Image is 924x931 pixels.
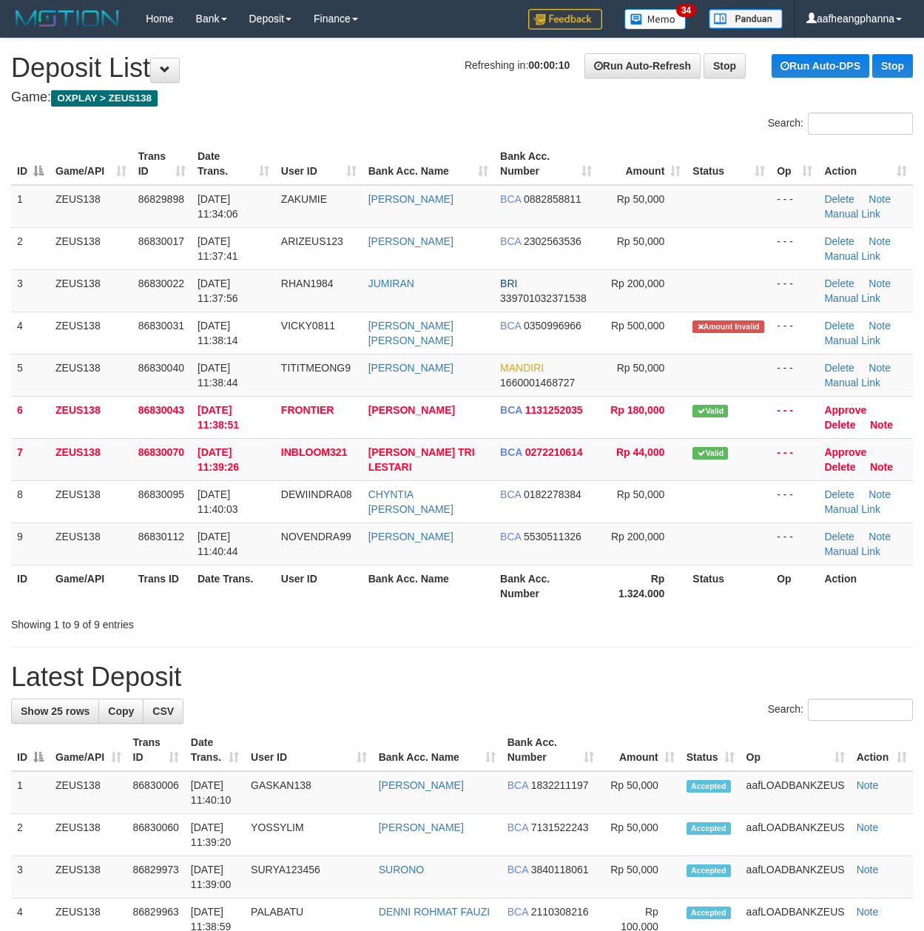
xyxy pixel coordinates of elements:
[772,54,869,78] a: Run Auto-DPS
[11,354,50,396] td: 5
[11,90,913,105] h4: Game:
[531,779,589,791] span: Copy 1832211197 to clipboard
[368,488,453,515] a: CHYNTIA [PERSON_NAME]
[869,193,891,205] a: Note
[869,278,891,289] a: Note
[11,396,50,438] td: 6
[379,779,464,791] a: [PERSON_NAME]
[379,821,464,833] a: [PERSON_NAME]
[198,278,238,304] span: [DATE] 11:37:56
[50,312,132,354] td: ZEUS138
[687,780,731,793] span: Accepted
[368,446,475,473] a: [PERSON_NAME] TRI LESTARI
[500,235,521,247] span: BCA
[808,112,913,135] input: Search:
[502,729,600,771] th: Bank Acc. Number: activate to sort column ascending
[21,705,90,717] span: Show 25 rows
[824,503,880,515] a: Manual Link
[584,53,701,78] a: Run Auto-Refresh
[138,193,184,205] span: 86829898
[50,185,132,228] td: ZEUS138
[281,404,334,416] span: FRONTIER
[531,864,589,875] span: Copy 3840118061 to clipboard
[11,7,124,30] img: MOTION_logo.png
[152,705,174,717] span: CSV
[704,53,746,78] a: Stop
[50,143,132,185] th: Game/API: activate to sort column ascending
[528,59,570,71] strong: 00:00:10
[676,4,696,17] span: 34
[500,193,521,205] span: BCA
[598,565,687,607] th: Rp 1.324.000
[824,335,880,346] a: Manual Link
[600,814,681,856] td: Rp 50,000
[687,565,771,607] th: Status
[368,531,453,542] a: [PERSON_NAME]
[185,814,245,856] td: [DATE] 11:39:20
[611,531,664,542] span: Rp 200,000
[132,143,192,185] th: Trans ID: activate to sort column ascending
[624,9,687,30] img: Button%20Memo.svg
[362,143,494,185] th: Bank Acc. Name: activate to sort column ascending
[692,320,763,333] span: Amount is not matched
[50,354,132,396] td: ZEUS138
[50,480,132,522] td: ZEUS138
[11,143,50,185] th: ID: activate to sort column descending
[709,9,783,29] img: panduan.png
[11,699,99,724] a: Show 25 rows
[611,278,664,289] span: Rp 200,000
[824,377,880,389] a: Manual Link
[138,531,184,542] span: 86830112
[245,856,373,898] td: SURYA123456
[872,54,913,78] a: Stop
[198,193,238,220] span: [DATE] 11:34:06
[11,438,50,480] td: 7
[824,235,854,247] a: Delete
[368,320,453,346] a: [PERSON_NAME] [PERSON_NAME]
[281,193,327,205] span: ZAKUMIE
[50,396,132,438] td: ZEUS138
[818,565,913,607] th: Action
[528,9,602,30] img: Feedback.jpg
[138,404,184,416] span: 86830043
[373,729,502,771] th: Bank Acc. Name: activate to sort column ascending
[11,662,913,692] h1: Latest Deposit
[245,729,373,771] th: User ID: activate to sort column ascending
[11,522,50,565] td: 9
[824,545,880,557] a: Manual Link
[687,907,731,919] span: Accepted
[494,143,597,185] th: Bank Acc. Number: activate to sort column ascending
[857,821,879,833] a: Note
[857,779,879,791] a: Note
[50,814,127,856] td: ZEUS138
[11,771,50,814] td: 1
[50,856,127,898] td: ZEUS138
[138,362,184,374] span: 86830040
[192,565,275,607] th: Date Trans.
[824,419,855,431] a: Delete
[870,419,893,431] a: Note
[524,235,581,247] span: Copy 2302563536 to clipboard
[500,320,521,332] span: BCA
[185,771,245,814] td: [DATE] 11:40:10
[368,235,453,247] a: [PERSON_NAME]
[741,729,851,771] th: Op: activate to sort column ascending
[11,814,50,856] td: 2
[51,90,158,107] span: OXPLAY > ZEUS138
[824,278,854,289] a: Delete
[771,396,818,438] td: - - -
[600,771,681,814] td: Rp 50,000
[143,699,183,724] a: CSV
[617,488,665,500] span: Rp 50,000
[687,143,771,185] th: Status: activate to sort column ascending
[281,235,343,247] span: ARIZEUS123
[50,438,132,480] td: ZEUS138
[824,404,866,416] a: Approve
[11,611,374,632] div: Showing 1 to 9 of 9 entries
[824,193,854,205] a: Delete
[98,699,144,724] a: Copy
[616,446,664,458] span: Rp 44,000
[198,404,239,431] span: [DATE] 11:38:51
[245,814,373,856] td: YOSSYLIM
[11,269,50,312] td: 3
